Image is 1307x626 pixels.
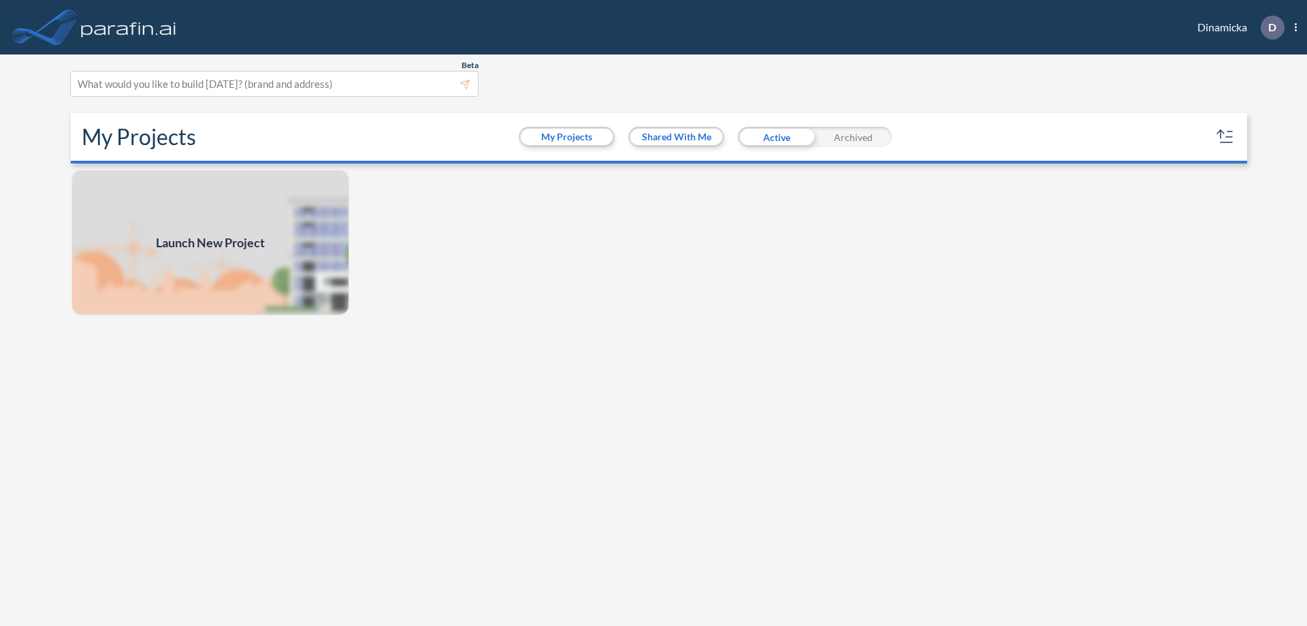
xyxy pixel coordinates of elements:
[71,169,350,316] a: Launch New Project
[71,169,350,316] img: add
[1214,126,1236,148] button: sort
[1268,21,1276,33] p: D
[738,127,815,147] div: Active
[78,14,179,41] img: logo
[630,129,722,145] button: Shared With Me
[1177,16,1297,40] div: Dinamicka
[82,124,196,150] h2: My Projects
[521,129,613,145] button: My Projects
[462,60,479,71] span: Beta
[156,234,265,252] span: Launch New Project
[815,127,892,147] div: Archived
